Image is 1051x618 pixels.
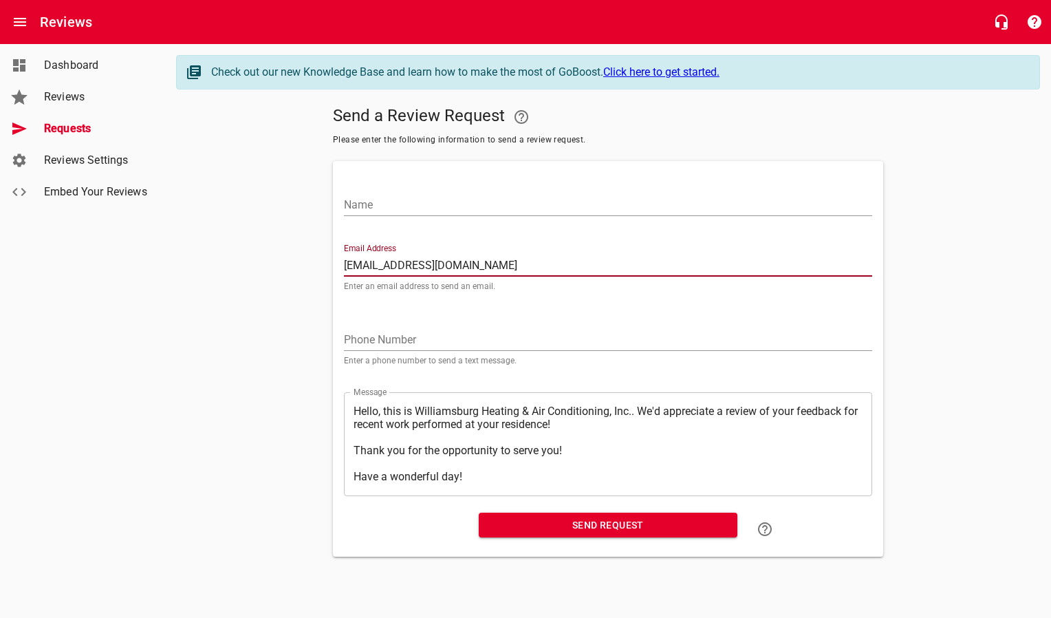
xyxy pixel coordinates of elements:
[40,11,92,33] h6: Reviews
[3,6,36,39] button: Open drawer
[344,356,872,365] p: Enter a phone number to send a text message.
[505,100,538,134] a: Your Google or Facebook account must be connected to "Send a Review Request"
[748,513,781,546] a: Learn how to "Send a Review Request"
[354,405,863,483] textarea: Hello, this is Williamsburg Heating & Air Conditioning, Inc.. We'd appreciate a review of your fe...
[985,6,1018,39] button: Live Chat
[490,517,726,534] span: Send Request
[1018,6,1051,39] button: Support Portal
[44,120,149,137] span: Requests
[44,57,149,74] span: Dashboard
[44,152,149,169] span: Reviews Settings
[344,282,872,290] p: Enter an email address to send an email.
[344,244,396,253] label: Email Address
[333,100,883,134] h5: Send a Review Request
[211,64,1026,81] div: Check out our new Knowledge Base and learn how to make the most of GoBoost.
[479,513,737,538] button: Send Request
[333,134,883,147] span: Please enter the following information to send a review request.
[44,89,149,105] span: Reviews
[603,65,719,78] a: Click here to get started.
[44,184,149,200] span: Embed Your Reviews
